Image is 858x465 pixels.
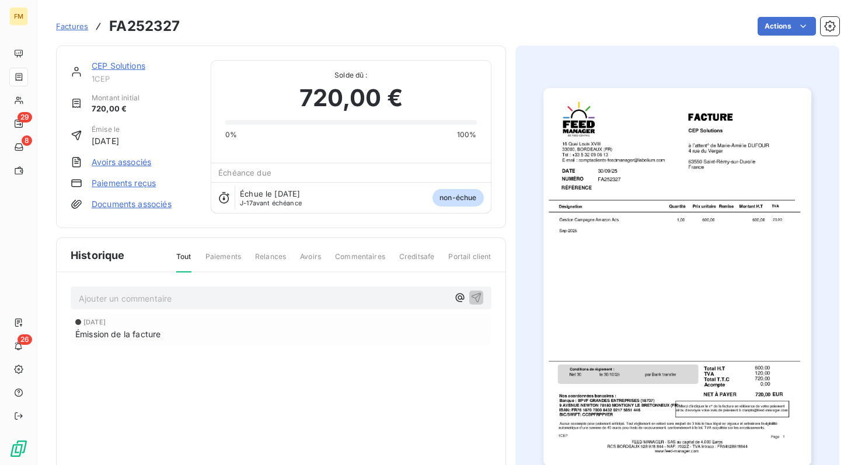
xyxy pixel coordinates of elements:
span: Portail client [448,251,491,271]
a: Paiements reçus [92,177,156,189]
span: Historique [71,247,125,263]
a: Factures [56,20,88,32]
span: Avoirs [300,251,321,271]
div: FM [9,7,28,26]
a: Documents associés [92,198,172,210]
span: 1CEP [92,74,197,83]
span: 26 [18,334,32,345]
a: CEP Solutions [92,61,145,71]
span: 720,00 € [92,103,139,115]
img: Logo LeanPay [9,439,28,458]
span: Relances [255,251,286,271]
span: J-17 [240,199,253,207]
iframe: Intercom live chat [818,425,846,453]
span: Montant initial [92,93,139,103]
span: [DATE] [92,135,120,147]
span: Paiements [205,251,241,271]
span: 8 [22,135,32,146]
span: Échue le [DATE] [240,189,300,198]
span: [DATE] [83,319,106,326]
span: Tout [176,251,191,272]
span: Échéance due [218,168,271,177]
span: Commentaires [335,251,385,271]
a: Avoirs associés [92,156,151,168]
span: Factures [56,22,88,31]
span: 0% [225,130,237,140]
span: 29 [18,112,32,123]
span: 720,00 € [299,81,403,116]
span: avant échéance [240,200,302,207]
button: Actions [758,17,816,36]
span: Émission de la facture [75,328,161,340]
span: non-échue [433,189,483,207]
span: Solde dû : [225,70,476,81]
span: Émise le [92,124,120,135]
h3: FA252327 [109,16,180,37]
span: 100% [457,130,477,140]
span: Creditsafe [399,251,435,271]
